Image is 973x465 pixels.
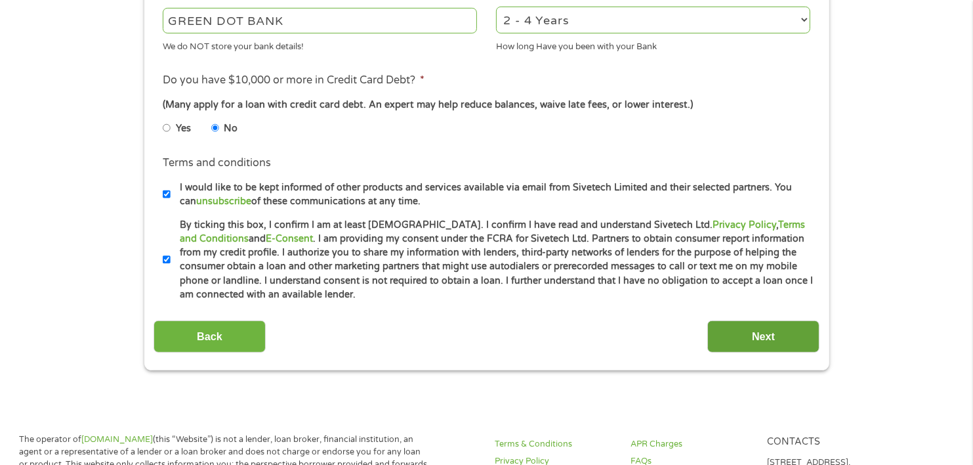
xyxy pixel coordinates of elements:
[176,122,191,136] label: Yes
[713,219,776,231] a: Privacy Policy
[196,196,251,207] a: unsubscribe
[495,438,615,451] a: Terms & Conditions
[163,35,477,53] div: We do NOT store your bank details!
[163,98,810,112] div: (Many apply for a loan with credit card debt. An expert may help reduce balances, waive late fees...
[224,122,238,136] label: No
[171,218,814,302] label: By ticking this box, I confirm I am at least [DEMOGRAPHIC_DATA]. I confirm I have read and unders...
[81,434,153,445] a: [DOMAIN_NAME]
[496,35,810,53] div: How long Have you been with your Bank
[163,156,271,170] label: Terms and conditions
[266,233,313,244] a: E-Consent
[631,438,751,451] a: APR Charges
[154,321,266,353] input: Back
[163,74,424,87] label: Do you have $10,000 or more in Credit Card Debt?
[180,219,805,244] a: Terms and Conditions
[171,181,814,209] label: I would like to be kept informed of other products and services available via email from Sivetech...
[707,321,819,353] input: Next
[767,436,887,449] h4: Contacts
